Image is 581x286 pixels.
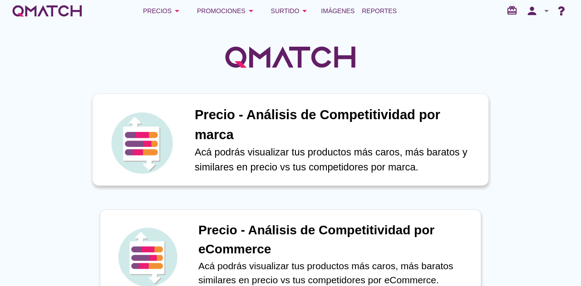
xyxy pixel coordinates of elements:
img: icon [109,110,175,176]
h1: Precio - Análisis de Competitividad por eCommerce [198,221,472,259]
div: Precios [143,5,182,16]
p: Acá podrás visualizar tus productos más caros, más baratos y similares en precio vs tus competido... [195,145,479,175]
i: arrow_drop_down [299,5,310,16]
button: Promociones [190,2,264,20]
span: Reportes [362,5,397,16]
h1: Precio - Análisis de Competitividad por marca [195,105,479,145]
a: iconPrecio - Análisis de Competitividad por marcaAcá podrás visualizar tus productos más caros, m... [87,95,494,184]
img: QMatchLogo [222,34,359,80]
i: redeem [507,5,521,16]
a: Imágenes [317,2,358,20]
i: person [523,5,541,17]
div: Surtido [271,5,310,16]
span: Imágenes [321,5,355,16]
i: arrow_drop_down [246,5,256,16]
button: Precios [136,2,190,20]
i: arrow_drop_down [172,5,182,16]
button: Surtido [264,2,318,20]
i: arrow_drop_down [541,5,552,16]
a: Reportes [358,2,400,20]
a: white-qmatch-logo [11,2,84,20]
div: Promociones [197,5,256,16]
